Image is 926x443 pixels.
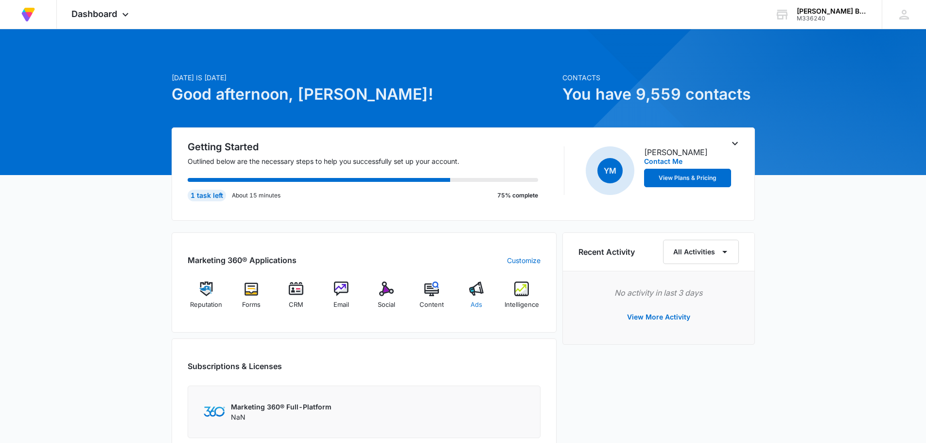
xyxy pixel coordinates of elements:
[458,282,495,317] a: Ads
[172,72,557,83] p: [DATE] is [DATE]
[503,282,541,317] a: Intelligence
[172,83,557,106] h1: Good afternoon, [PERSON_NAME]!
[797,7,868,15] div: account name
[231,402,332,422] div: NaN
[578,287,739,299] p: No activity in last 3 days
[413,282,450,317] a: Content
[644,158,682,165] button: Contact Me
[188,190,226,201] div: 1 task left
[188,140,550,154] h2: Getting Started
[378,300,395,310] span: Social
[204,407,225,417] img: Marketing 360 Logo
[644,146,708,158] p: [PERSON_NAME]
[507,255,541,266] a: Customize
[188,156,550,166] p: Outlined below are the necessary steps to help you successfully set up your account.
[278,282,315,317] a: CRM
[729,138,741,149] button: Toggle Collapse
[289,300,303,310] span: CRM
[578,246,635,258] h6: Recent Activity
[232,191,280,200] p: About 15 minutes
[368,282,405,317] a: Social
[333,300,349,310] span: Email
[617,305,700,329] button: View More Activity
[505,300,539,310] span: Intelligence
[323,282,360,317] a: Email
[419,300,444,310] span: Content
[188,254,297,266] h2: Marketing 360® Applications
[188,360,282,372] h2: Subscriptions & Licenses
[644,169,732,187] button: View Plans & Pricing
[597,158,623,183] span: YM
[562,83,755,106] h1: You have 9,559 contacts
[232,282,270,317] a: Forms
[242,300,261,310] span: Forms
[562,72,755,83] p: Contacts
[71,9,117,19] span: Dashboard
[231,402,332,412] p: Marketing 360® Full-Platform
[497,191,538,200] p: 75% complete
[19,6,37,23] img: Volusion
[190,300,222,310] span: Reputation
[471,300,482,310] span: Ads
[797,15,868,22] div: account id
[188,282,225,317] a: Reputation
[663,240,739,264] button: All Activities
